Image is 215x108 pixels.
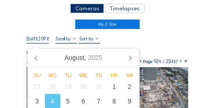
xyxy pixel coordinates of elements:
div: Th [91,73,107,78]
div: Sa [122,73,137,78]
div: Su [29,73,45,78]
div: 31 [91,79,107,94]
input: Search by date 󰅀 [27,36,49,42]
span: Page 924 / 23457 [143,58,178,64]
a: My C-Site [75,20,140,29]
div: 27 [29,79,45,94]
div: Mo [45,73,60,78]
div: Cameras [70,4,104,13]
i: 2025 [88,54,102,61]
div: Fr [107,73,122,78]
div: August, [61,50,106,65]
div: Timelapses [105,4,145,13]
div: We [76,73,91,78]
div: Tu [60,73,76,78]
div: 2 [122,79,137,94]
div: 29 [60,79,76,94]
div: 28 [45,79,60,94]
div: 30 [76,79,91,94]
div: 1 [107,79,122,94]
